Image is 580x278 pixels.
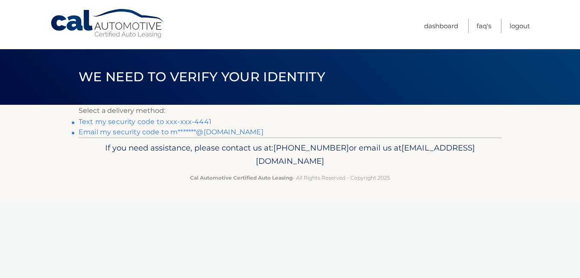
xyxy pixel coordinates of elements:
p: Select a delivery method: [79,105,501,117]
p: - All Rights Reserved - Copyright 2025 [84,173,496,182]
p: If you need assistance, please contact us at: or email us at [84,141,496,169]
a: Dashboard [424,19,458,33]
a: Text my security code to xxx-xxx-4441 [79,118,211,126]
span: We need to verify your identity [79,69,325,85]
strong: Cal Automotive Certified Auto Leasing [190,174,293,181]
a: Email my security code to m*******@[DOMAIN_NAME] [79,128,264,136]
span: [PHONE_NUMBER] [273,143,349,153]
a: Cal Automotive [50,9,165,39]
a: Logout [510,19,530,33]
a: FAQ's [477,19,491,33]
